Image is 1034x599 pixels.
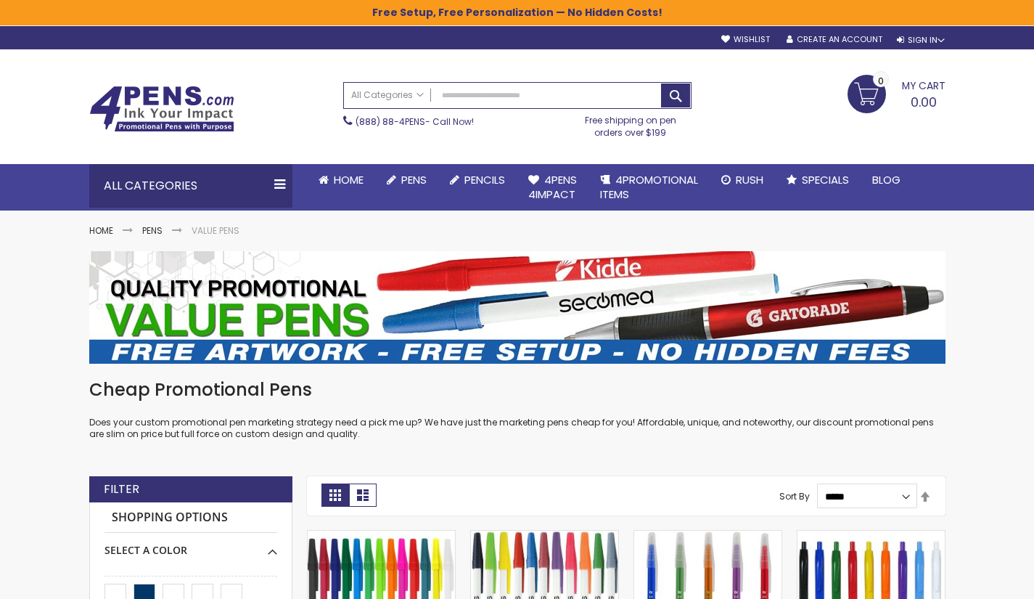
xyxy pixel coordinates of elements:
a: Pens [375,164,438,196]
div: Sign In [897,35,945,46]
strong: Grid [321,484,349,507]
span: 0.00 [911,93,937,111]
a: Pens [142,224,163,237]
span: Home [334,172,364,187]
div: Select A Color [104,533,277,558]
div: All Categories [89,164,292,208]
a: Belfast Translucent Value Stick Pen [634,530,781,542]
a: Wishlist [721,34,770,45]
a: All Categories [344,83,431,107]
a: 4PROMOTIONALITEMS [588,164,710,211]
span: 4PROMOTIONAL ITEMS [600,172,698,202]
strong: Value Pens [192,224,239,237]
div: Does your custom promotional pen marketing strategy need a pick me up? We have just the marketing... [89,378,945,440]
a: 4Pens4impact [517,164,588,211]
span: 4Pens 4impact [528,172,577,202]
a: Home [89,224,113,237]
a: Custom Cambria Plastic Retractable Ballpoint Pen - Monochromatic Body Color [797,530,945,542]
span: - Call Now! [356,115,474,128]
div: Free shipping on pen orders over $199 [570,109,692,138]
strong: Filter [104,481,139,497]
label: Sort By [779,490,810,502]
a: Blog [861,164,912,196]
span: Specials [802,172,849,187]
a: Specials [775,164,861,196]
a: 0.00 0 [848,75,945,111]
span: Blog [872,172,900,187]
a: Pencils [438,164,517,196]
span: 0 [878,74,884,88]
span: Pencils [464,172,505,187]
a: Belfast B Value Stick Pen [308,530,455,542]
a: Create an Account [787,34,882,45]
img: Value Pens [89,251,945,364]
span: Pens [401,172,427,187]
a: Belfast Value Stick Pen [471,530,618,542]
a: Rush [710,164,775,196]
a: (888) 88-4PENS [356,115,425,128]
span: Rush [736,172,763,187]
h1: Cheap Promotional Pens [89,378,945,402]
span: All Categories [351,89,424,101]
a: Home [307,164,375,196]
strong: Shopping Options [104,502,277,534]
img: 4Pens Custom Pens and Promotional Products [89,86,234,132]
